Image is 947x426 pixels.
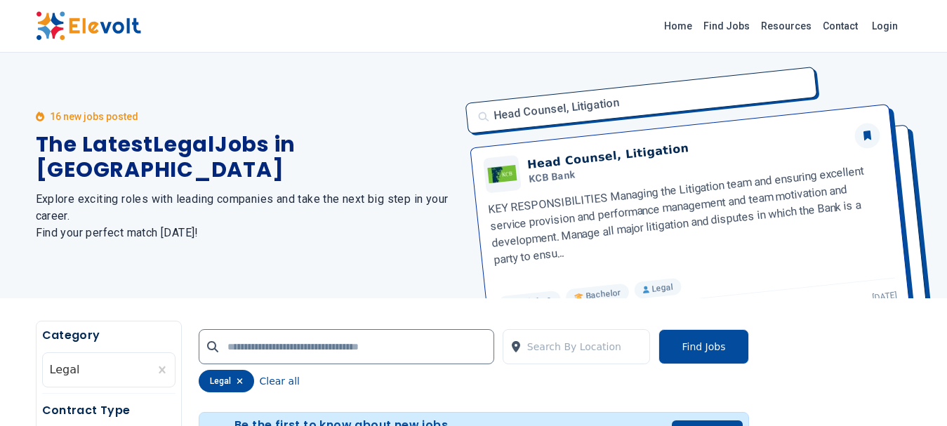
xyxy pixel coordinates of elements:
a: Contact [817,15,863,37]
a: Home [658,15,698,37]
h2: Explore exciting roles with leading companies and take the next big step in your career. Find you... [36,191,457,241]
a: Find Jobs [698,15,755,37]
a: Resources [755,15,817,37]
h5: Category [42,327,176,344]
p: 16 new jobs posted [50,109,138,124]
h5: Contract Type [42,402,176,419]
div: legal [199,370,254,392]
a: Login [863,12,906,40]
button: Find Jobs [658,329,748,364]
img: Elevolt [36,11,141,41]
h1: The Latest Legal Jobs in [GEOGRAPHIC_DATA] [36,132,457,182]
button: Clear all [260,370,300,392]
